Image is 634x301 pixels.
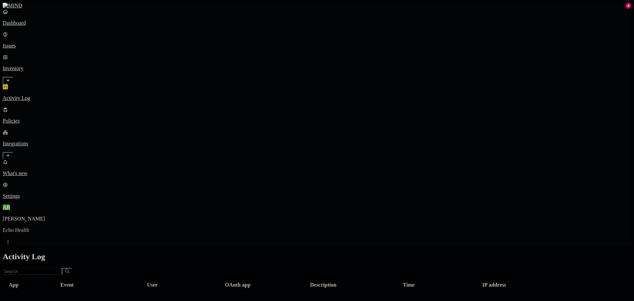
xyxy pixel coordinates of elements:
div: OAuth app [196,282,280,288]
p: Settings [3,193,631,199]
div: App [4,282,24,288]
div: Event [25,282,109,288]
span: AB [3,204,10,210]
a: Policies [3,107,631,124]
p: Dashboard [3,20,631,26]
a: Activity Log [3,84,631,101]
a: What's new [3,159,631,176]
div: User [110,282,195,288]
h2: Activity Log [3,252,631,261]
p: Activity Log [3,95,631,101]
a: Issues [3,31,631,49]
a: Settings [3,182,631,199]
p: Policies [3,118,631,124]
a: Inventory [3,54,631,83]
a: MIND [3,3,631,9]
p: Inventory [3,65,631,71]
p: What's new [3,170,631,176]
input: Search [3,268,62,275]
p: Echo Health [3,227,631,233]
p: [PERSON_NAME] [3,216,631,222]
div: Description [281,282,365,288]
div: IP address [452,282,536,288]
div: Time [367,282,451,288]
div: 4 [625,3,631,9]
a: Integrations [3,129,631,158]
img: MIND [3,3,22,9]
p: Issues [3,43,631,49]
p: Integrations [3,141,631,147]
a: Dashboard [3,9,631,26]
